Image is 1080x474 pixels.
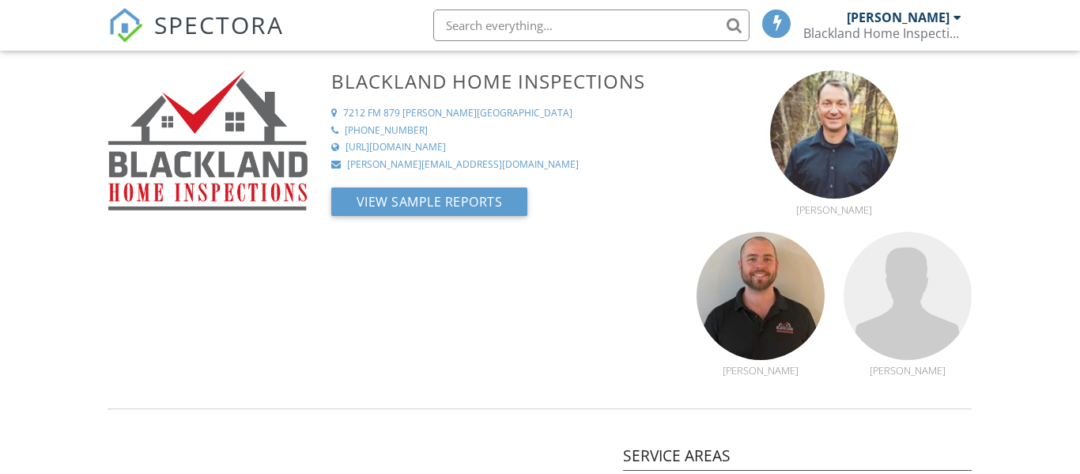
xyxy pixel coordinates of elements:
div: Blackland Home Inspections [803,25,961,41]
a: SPECTORA [108,21,284,55]
img: default-user-f0147aede5fd5fa78ca7ade42f37bd4542148d508eef1c3d3ea960f66861d68b.jpg [844,232,972,360]
a: [PERSON_NAME][EMAIL_ADDRESS][DOMAIN_NAME] [331,158,678,172]
a: 7212 FM 879 [PERSON_NAME][GEOGRAPHIC_DATA] [331,107,678,120]
img: The Best Home Inspection Software - Spectora [108,8,143,43]
div: [PERSON_NAME] [847,9,950,25]
input: Search everything... [433,9,750,41]
img: tom.jpg [697,232,825,360]
img: BlacklandHome_Final_RGB_White.jpg [108,70,308,210]
button: View Sample Reports [331,188,528,216]
a: [PHONE_NUMBER] [331,124,678,138]
div: [URL][DOMAIN_NAME] [346,141,446,154]
div: [PERSON_NAME][GEOGRAPHIC_DATA] [402,107,572,120]
img: clay1scaledcircle.jpg [770,70,898,199]
h4: Service Areas [623,446,972,471]
a: View Sample Reports [331,198,528,215]
a: [PERSON_NAME] [697,347,825,377]
div: [PERSON_NAME] [770,203,898,216]
h3: Blackland Home Inspections [331,70,678,92]
div: 7212 FM 879 [343,107,400,120]
a: [PERSON_NAME] [770,185,898,215]
a: [URL][DOMAIN_NAME] [331,141,678,154]
span: SPECTORA [154,8,284,41]
div: [PHONE_NUMBER] [345,124,428,138]
a: [PERSON_NAME] [844,347,972,377]
div: [PERSON_NAME][EMAIL_ADDRESS][DOMAIN_NAME] [347,158,579,172]
div: [PERSON_NAME] [697,364,825,377]
div: [PERSON_NAME] [844,364,972,377]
